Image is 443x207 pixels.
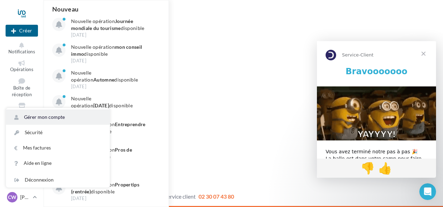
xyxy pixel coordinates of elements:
button: Notifications [6,41,38,56]
a: Gérer mon compte [6,109,110,125]
a: Opérations [6,59,38,74]
button: Créer [6,25,38,37]
iframe: Intercom live chat message [317,41,436,178]
a: Sécurité [6,125,110,140]
span: Service client [164,193,196,200]
iframe: Intercom live chat [419,183,436,200]
span: Boîte de réception [12,85,32,98]
span: Opérations [10,67,33,72]
a: Aide en ligne [6,155,110,171]
span: CW [8,194,16,201]
a: Mes factures [6,140,110,155]
a: Boîte de réception [6,76,38,99]
div: Déconnexion [6,172,110,187]
p: [PERSON_NAME] [20,194,30,201]
span: Notifications [8,49,35,54]
a: CW [PERSON_NAME] [6,191,38,204]
a: Visibilité en ligne [6,101,38,123]
div: Nouvelle campagne [6,25,38,37]
span: 02 30 07 43 80 [199,193,234,200]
